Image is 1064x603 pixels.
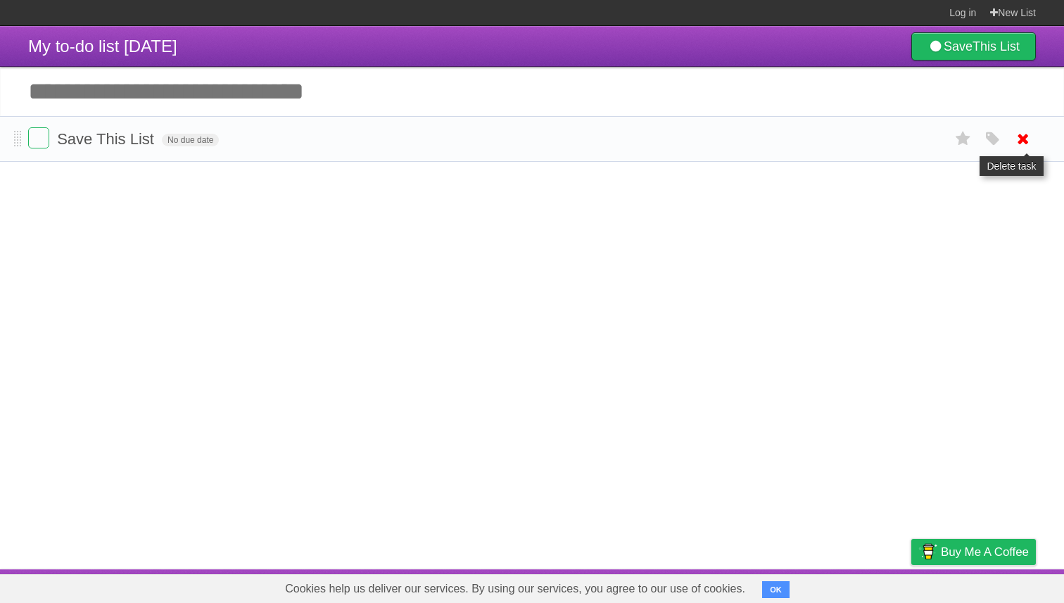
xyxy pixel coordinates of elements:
b: This List [973,39,1020,53]
a: Terms [845,573,876,599]
a: SaveThis List [911,32,1036,61]
span: No due date [162,134,219,146]
button: OK [762,581,790,598]
a: Buy me a coffee [911,539,1036,565]
a: Privacy [893,573,930,599]
img: Buy me a coffee [918,540,937,564]
a: About [724,573,754,599]
label: Star task [950,127,977,151]
a: Developers [771,573,828,599]
span: Buy me a coffee [941,540,1029,564]
span: My to-do list [DATE] [28,37,177,56]
span: Cookies help us deliver our services. By using our services, you agree to our use of cookies. [271,575,759,603]
span: Save This List [57,130,158,148]
a: Suggest a feature [947,573,1036,599]
label: Done [28,127,49,148]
